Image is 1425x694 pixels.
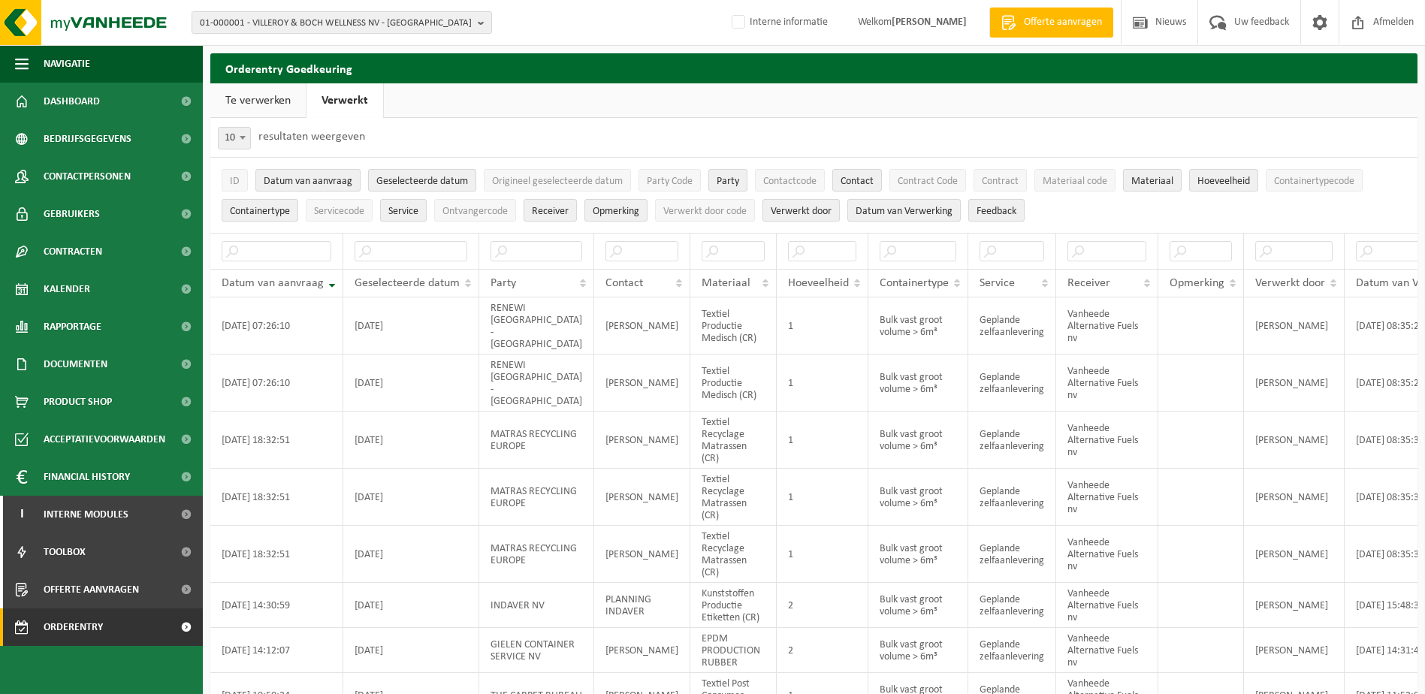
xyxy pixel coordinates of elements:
td: [PERSON_NAME] [594,355,690,412]
td: PLANNING INDAVER [594,583,690,628]
td: RENEWI [GEOGRAPHIC_DATA] - [GEOGRAPHIC_DATA] [479,355,594,412]
td: Geplande zelfaanlevering [968,583,1056,628]
span: Datum van aanvraag [222,277,324,289]
span: Rapportage [44,308,101,345]
button: HoeveelheidHoeveelheid: Activate to sort [1189,169,1258,192]
td: GIELEN CONTAINER SERVICE NV [479,628,594,673]
td: Bulk vast groot volume > 6m³ [868,628,968,673]
span: Party Code [647,176,693,187]
a: Verwerkt [306,83,383,118]
td: 1 [777,355,868,412]
td: Geplande zelfaanlevering [968,469,1056,526]
span: Materiaal [702,277,750,289]
button: FeedbackFeedback: Activate to sort [968,199,1025,222]
td: [DATE] [343,469,479,526]
span: I [15,496,29,533]
td: Bulk vast groot volume > 6m³ [868,355,968,412]
td: [PERSON_NAME] [1244,412,1345,469]
td: [DATE] [343,628,479,673]
td: [DATE] [343,583,479,628]
td: RENEWI [GEOGRAPHIC_DATA] - [GEOGRAPHIC_DATA] [479,297,594,355]
span: 01-000001 - VILLEROY & BOCH WELLNESS NV - [GEOGRAPHIC_DATA] [200,12,472,35]
span: Contracten [44,233,102,270]
td: [PERSON_NAME] [594,628,690,673]
td: MATRAS RECYCLING EUROPE [479,412,594,469]
button: ContractContract: Activate to sort [974,169,1027,192]
td: 1 [777,297,868,355]
td: Textiel Recyclage Matrassen (CR) [690,412,777,469]
td: Vanheede Alternative Fuels nv [1056,628,1158,673]
span: Party [717,176,739,187]
span: Containertype [230,206,290,217]
td: [PERSON_NAME] [594,526,690,583]
td: [PERSON_NAME] [594,412,690,469]
span: Offerte aanvragen [44,571,139,608]
span: 10 [219,128,250,149]
td: Bulk vast groot volume > 6m³ [868,469,968,526]
td: MATRAS RECYCLING EUROPE [479,469,594,526]
span: Contract Code [898,176,958,187]
span: Hoeveelheid [788,277,849,289]
td: [DATE] [343,355,479,412]
td: 2 [777,583,868,628]
td: INDAVER NV [479,583,594,628]
td: EPDM PRODUCTION RUBBER [690,628,777,673]
button: Origineel geselecteerde datumOrigineel geselecteerde datum: Activate to sort [484,169,631,192]
td: Bulk vast groot volume > 6m³ [868,297,968,355]
td: [DATE] [343,526,479,583]
td: Geplande zelfaanlevering [968,412,1056,469]
td: [PERSON_NAME] [1244,526,1345,583]
span: Offerte aanvragen [1020,15,1106,30]
label: Interne informatie [729,11,828,34]
span: Datum van Verwerking [856,206,953,217]
span: Orderentry Goedkeuring [44,608,170,646]
span: Gebruikers [44,195,100,233]
a: Offerte aanvragen [989,8,1113,38]
td: 1 [777,526,868,583]
span: Receiver [1067,277,1110,289]
td: 1 [777,469,868,526]
span: Geselecteerde datum [355,277,460,289]
button: ContactcodeContactcode: Activate to sort [755,169,825,192]
span: Verwerkt door [771,206,832,217]
span: Materiaal [1131,176,1173,187]
span: Receiver [532,206,569,217]
span: Opmerking [593,206,639,217]
td: Vanheede Alternative Fuels nv [1056,412,1158,469]
button: ContactContact: Activate to sort [832,169,882,192]
td: [PERSON_NAME] [1244,583,1345,628]
td: Geplande zelfaanlevering [968,628,1056,673]
td: [DATE] 07:26:10 [210,297,343,355]
td: Vanheede Alternative Fuels nv [1056,355,1158,412]
td: [DATE] [343,297,479,355]
td: Vanheede Alternative Fuels nv [1056,297,1158,355]
span: Product Shop [44,383,112,421]
button: Materiaal codeMateriaal code: Activate to sort [1034,169,1116,192]
span: Toolbox [44,533,86,571]
button: Geselecteerde datumGeselecteerde datum: Activate to sort [368,169,476,192]
td: Textiel Productie Medisch (CR) [690,355,777,412]
td: Vanheede Alternative Fuels nv [1056,583,1158,628]
button: 01-000001 - VILLEROY & BOCH WELLNESS NV - [GEOGRAPHIC_DATA] [192,11,492,34]
button: ServiceService: Activate to sort [380,199,427,222]
span: Contract [982,176,1019,187]
button: OpmerkingOpmerking: Activate to sort [584,199,648,222]
td: Vanheede Alternative Fuels nv [1056,469,1158,526]
td: 2 [777,628,868,673]
button: Party CodeParty Code: Activate to sort [639,169,701,192]
h2: Orderentry Goedkeuring [210,53,1417,83]
td: Bulk vast groot volume > 6m³ [868,526,968,583]
span: Hoeveelheid [1197,176,1250,187]
button: Contract CodeContract Code: Activate to sort [889,169,966,192]
span: Datum van aanvraag [264,176,352,187]
span: Financial History [44,458,130,496]
span: Contactcode [763,176,817,187]
td: [PERSON_NAME] [594,469,690,526]
span: Materiaal code [1043,176,1107,187]
span: Verwerkt door [1255,277,1325,289]
span: Ontvangercode [442,206,508,217]
td: [PERSON_NAME] [1244,297,1345,355]
span: Interne modules [44,496,128,533]
td: Geplande zelfaanlevering [968,355,1056,412]
button: ContainertypeContainertype: Activate to sort [222,199,298,222]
